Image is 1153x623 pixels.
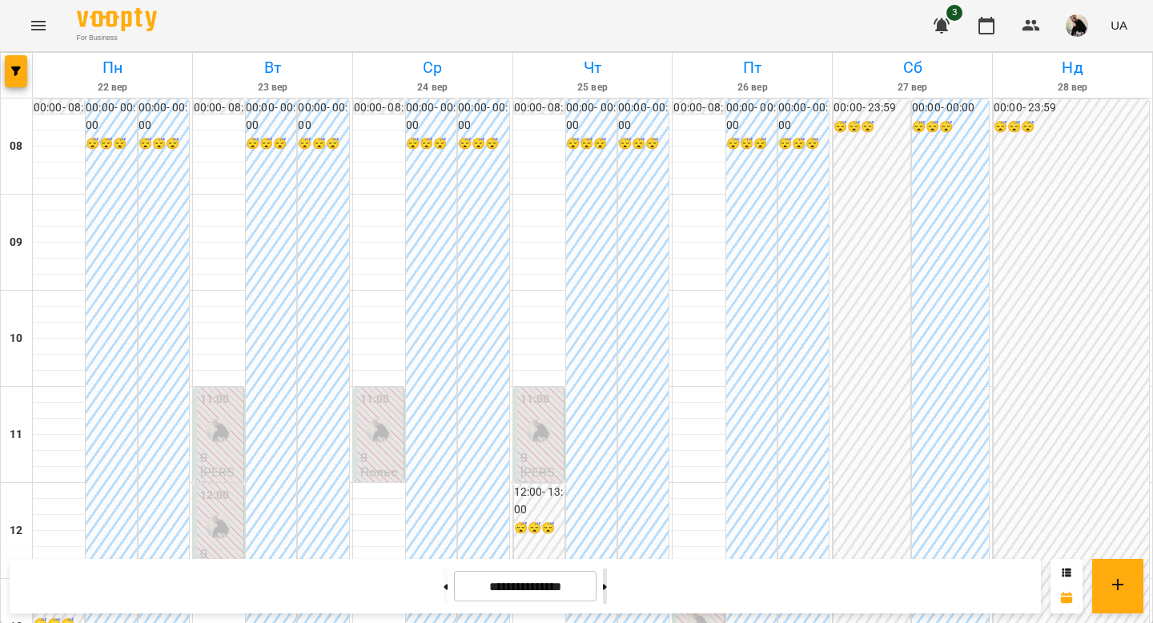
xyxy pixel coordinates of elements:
h6: 24 вер [356,80,510,95]
h6: 😴😴😴 [778,135,829,153]
h6: 12 [10,522,22,540]
h6: 😴😴😴 [298,135,348,153]
img: Софія Рачинська (п) [207,515,231,539]
h6: 😴😴😴 [458,135,508,153]
span: For Business [77,33,157,43]
h6: 22 вер [35,80,190,95]
h6: 00:00 - 00:00 [298,99,348,134]
h6: 23 вер [195,80,350,95]
h6: 00:00 - 00:00 [246,99,296,134]
span: UA [1111,17,1127,34]
h6: 00:00 - 08:00 [354,99,404,134]
h6: 00:00 - 00:00 [86,99,136,134]
p: 0 [200,451,240,464]
p: [PERSON_NAME] (польська, індивідуально) [200,465,240,576]
h6: 😴😴😴 [994,119,1149,136]
img: Voopty Logo [77,8,157,31]
p: 0 [200,547,240,561]
h6: 😴😴😴 [912,119,989,136]
h6: 00:00 - 23:59 [834,99,910,117]
label: 12:00 [200,487,230,504]
h6: 08 [10,138,22,155]
h6: 10 [10,330,22,348]
img: Софія Рачинська (п) [527,419,551,443]
label: 11:00 [360,391,390,408]
h6: Чт [516,55,670,80]
h6: 00:00 - 00:00 [726,99,777,134]
h6: Пт [675,55,830,80]
h6: 00:00 - 08:00 [514,99,564,134]
h6: 😴😴😴 [406,135,456,153]
h6: 00:00 - 08:00 [34,99,84,134]
h6: Сб [835,55,990,80]
h6: 12:00 - 13:00 [514,484,564,518]
label: 11:00 [520,391,550,408]
p: 0 [520,451,560,464]
h6: 11 [10,426,22,444]
h6: 00:00 - 00:00 [778,99,829,134]
h6: 25 вер [516,80,670,95]
h6: Нд [995,55,1150,80]
h6: 😴😴😴 [566,135,617,153]
h6: 😴😴😴 [246,135,296,153]
h6: 😴😴😴 [139,135,189,153]
p: Польська А1 з Рачинською — пара [360,465,400,549]
img: Софія Рачинська (п) [207,419,231,443]
h6: Пн [35,55,190,80]
h6: 28 вер [995,80,1150,95]
button: Menu [19,6,58,45]
h6: 27 вер [835,80,990,95]
h6: 00:00 - 08:00 [194,99,244,134]
button: UA [1104,10,1134,40]
h6: 😴😴😴 [834,119,910,136]
h6: 😴😴😴 [514,520,564,537]
h6: 😴😴😴 [726,135,777,153]
h6: 😴😴😴 [618,135,669,153]
h6: 00:00 - 08:00 [673,99,724,134]
h6: 00:00 - 00:00 [406,99,456,134]
label: 11:00 [200,391,230,408]
h6: 00:00 - 00:00 [912,99,989,117]
h6: 00:00 - 00:00 [139,99,189,134]
h6: 00:00 - 00:00 [566,99,617,134]
h6: Вт [195,55,350,80]
h6: 09 [10,234,22,251]
h6: Ср [356,55,510,80]
h6: 00:00 - 23:59 [994,99,1149,117]
h6: 00:00 - 00:00 [618,99,669,134]
img: Софія Рачинська (п) [367,419,391,443]
img: 0c6ed0329b7ca94bd5cec2515854a76a.JPG [1066,14,1088,37]
p: 0 [360,451,400,464]
h6: 😴😴😴 [86,135,136,153]
h6: 26 вер [675,80,830,95]
p: [PERSON_NAME] (польська, індивідуально) [520,465,560,576]
h6: 00:00 - 00:00 [458,99,508,134]
span: 3 [946,5,962,21]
